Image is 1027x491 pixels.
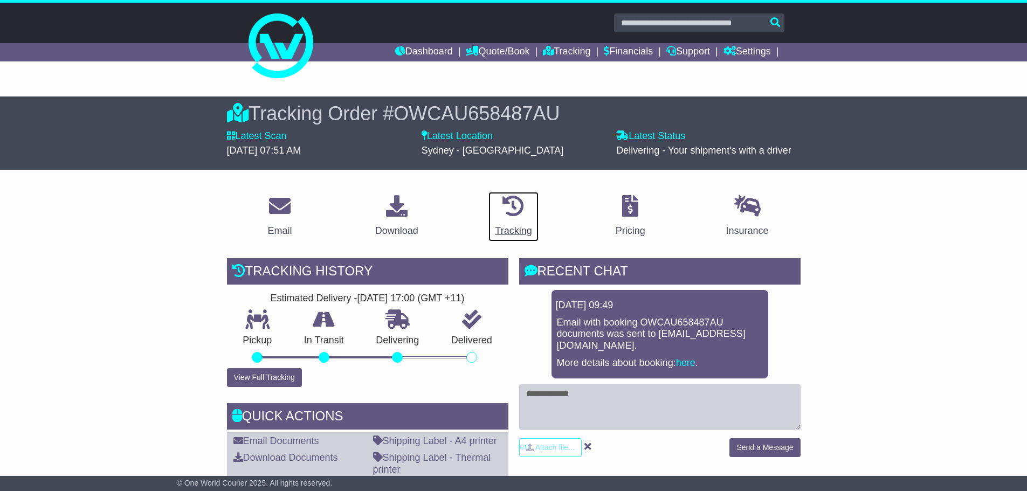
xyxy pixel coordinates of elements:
a: Email [260,191,299,242]
p: Pickup [227,335,288,347]
label: Latest Status [616,130,685,142]
div: Tracking history [227,258,508,287]
a: Tracking [488,191,539,242]
div: Download [375,224,418,238]
p: Delivering [360,335,436,347]
a: Shipping Label - A4 printer [373,435,497,446]
div: Email [267,224,292,238]
a: Financials [604,43,653,61]
a: Quote/Book [466,43,529,61]
div: Insurance [726,224,769,238]
div: Tracking [495,224,532,238]
span: Delivering - Your shipment's with a driver [616,145,791,156]
label: Latest Scan [227,130,287,142]
a: Settings [723,43,771,61]
span: OWCAU658487AU [394,102,560,125]
div: [DATE] 17:00 (GMT +11) [357,293,465,305]
div: [DATE] 09:49 [556,300,764,312]
p: More details about booking: . [557,357,763,369]
a: Insurance [719,191,776,242]
button: View Full Tracking [227,368,302,387]
div: Tracking Order # [227,102,801,125]
a: here [676,357,695,368]
span: © One World Courier 2025. All rights reserved. [177,479,333,487]
p: Delivered [435,335,508,347]
p: In Transit [288,335,360,347]
span: Sydney - [GEOGRAPHIC_DATA] [422,145,563,156]
span: [DATE] 07:51 AM [227,145,301,156]
div: Pricing [616,224,645,238]
div: RECENT CHAT [519,258,801,287]
a: Email Documents [233,435,319,446]
button: Send a Message [729,438,800,457]
label: Latest Location [422,130,493,142]
a: Dashboard [395,43,453,61]
a: Tracking [543,43,590,61]
a: Shipping Label - Thermal printer [373,452,491,475]
a: Download [368,191,425,242]
div: Quick Actions [227,403,508,432]
a: Support [666,43,710,61]
div: Estimated Delivery - [227,293,508,305]
a: Pricing [609,191,652,242]
p: Email with booking OWCAU658487AU documents was sent to [EMAIL_ADDRESS][DOMAIN_NAME]. [557,317,763,352]
a: Download Documents [233,452,338,463]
